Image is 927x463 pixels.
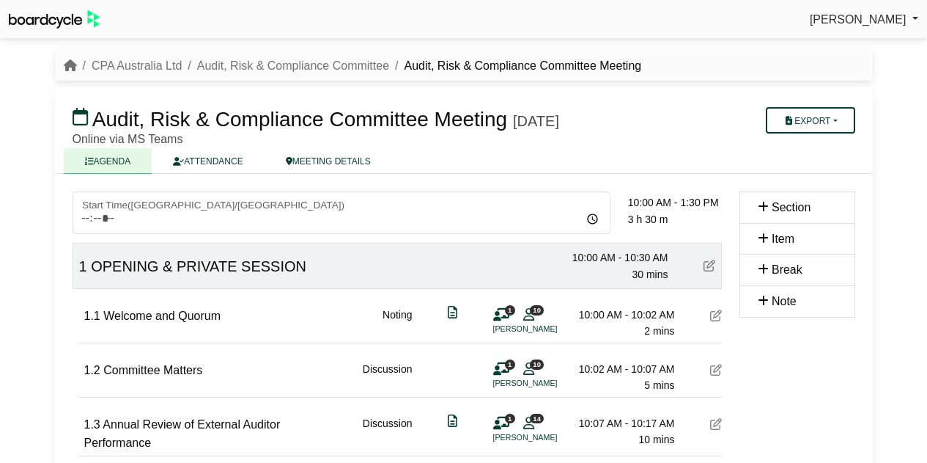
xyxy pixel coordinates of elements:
span: 1 [505,305,515,315]
span: Break [772,263,802,276]
nav: breadcrumb [64,56,642,76]
span: 1.2 [84,364,100,376]
span: 2 mins [644,325,674,337]
div: [DATE] [513,112,559,130]
span: 1.1 [84,310,100,322]
div: Noting [383,307,412,340]
a: CPA Australia Ltd [92,59,182,72]
span: 1 [505,360,515,369]
span: 10 mins [638,434,674,445]
span: 10 [530,305,544,315]
div: 10:02 AM - 10:07 AM [572,361,675,377]
span: 1 [79,258,87,274]
span: 10 [530,360,544,369]
a: AGENDA [64,148,152,174]
span: Item [772,233,794,245]
a: ATTENDANCE [152,148,264,174]
span: Online via MS Teams [73,133,183,145]
div: 10:00 AM - 1:30 PM [628,194,731,211]
li: [PERSON_NAME] [493,323,603,335]
img: BoardcycleBlackGreen-aaafeed430059cb809a45853b8cf6d952af9d84e6e89e1f1685b34bfd5cb7d64.svg [9,10,100,29]
span: 1.3 [84,418,100,431]
span: Committee Matters [103,364,202,376]
div: Discussion [363,361,413,394]
a: [PERSON_NAME] [810,10,918,29]
span: OPENING & PRIVATE SESSION [91,258,306,274]
li: [PERSON_NAME] [493,431,603,444]
span: Audit, Risk & Compliance Committee Meeting [92,108,507,131]
span: Annual Review of External Auditor Performance [84,418,281,450]
li: [PERSON_NAME] [493,377,603,390]
div: 10:00 AM - 10:02 AM [572,307,675,323]
li: Audit, Risk & Compliance Committee Meeting [389,56,641,76]
span: Note [772,295,797,307]
span: 1 [505,414,515,423]
span: 14 [530,414,544,423]
a: MEETING DETAILS [265,148,392,174]
div: Discussion [363,415,413,453]
button: Export [766,107,854,134]
div: 10:00 AM - 10:30 AM [566,249,668,266]
span: 30 mins [632,269,668,280]
span: Section [772,201,810,214]
a: Audit, Risk & Compliance Committee [197,59,389,72]
span: 5 mins [644,379,674,391]
div: 10:07 AM - 10:17 AM [572,415,675,431]
span: 3 h 30 m [628,214,668,225]
span: [PERSON_NAME] [810,13,906,26]
span: Welcome and Quorum [103,310,221,322]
